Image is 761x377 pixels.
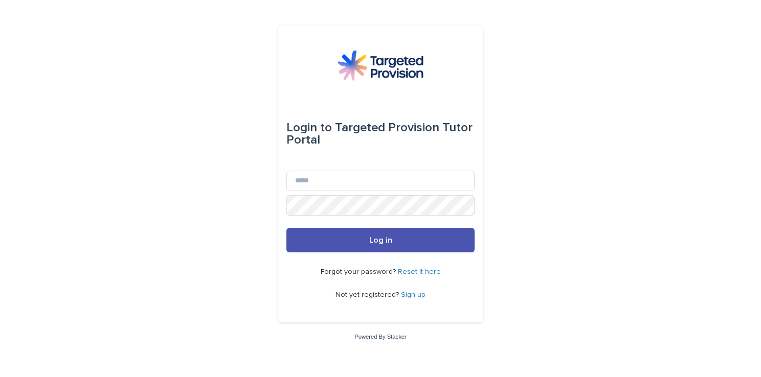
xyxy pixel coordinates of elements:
a: Powered By Stacker [354,334,406,340]
button: Log in [286,228,475,252]
a: Sign up [401,291,426,298]
span: Log in [369,236,392,244]
span: Not yet registered? [335,291,401,298]
span: Forgot your password? [321,268,398,275]
span: Login to [286,122,332,134]
a: Reset it here [398,268,441,275]
div: Targeted Provision Tutor Portal [286,113,475,154]
img: M5nRWzHhSzIhMunXDL62 [338,50,423,81]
